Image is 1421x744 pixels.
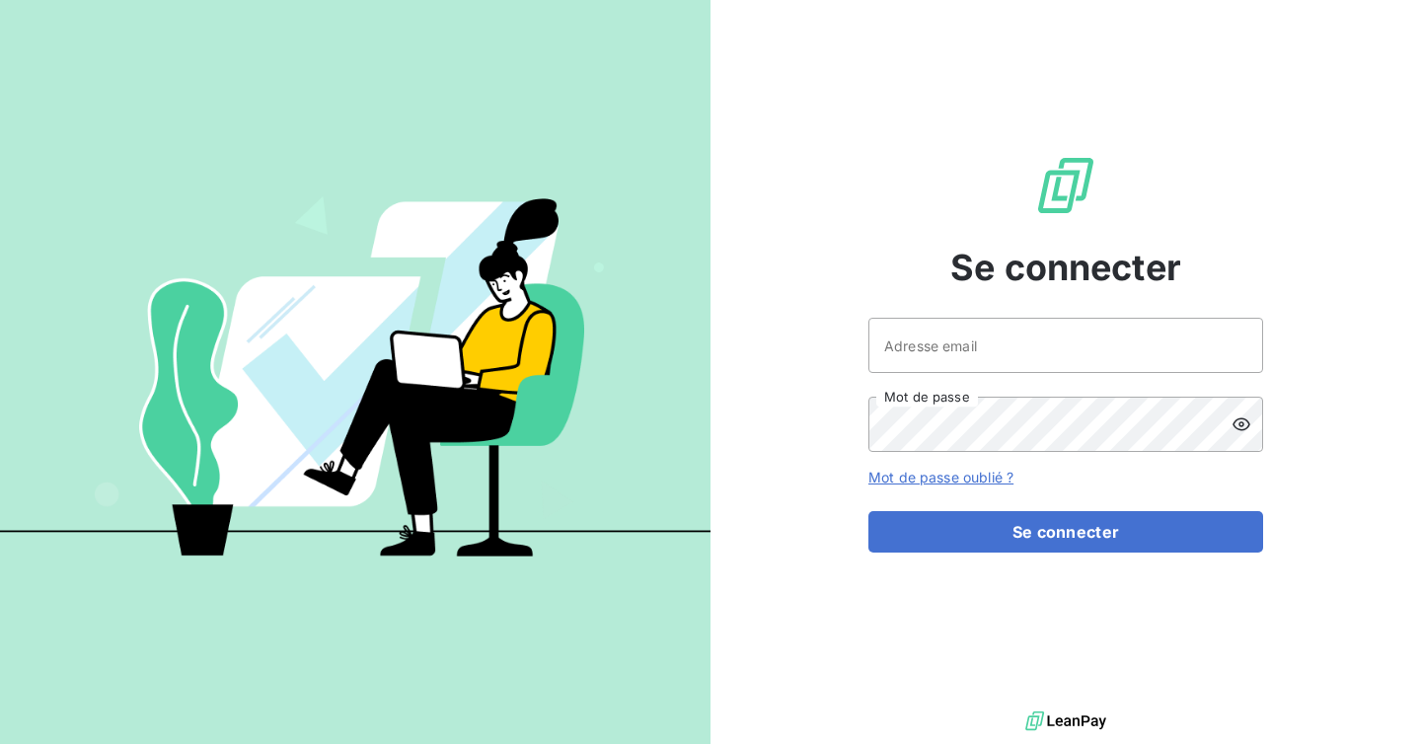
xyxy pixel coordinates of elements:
button: Se connecter [868,511,1263,553]
img: Logo LeanPay [1034,154,1097,217]
span: Se connecter [950,241,1181,294]
a: Mot de passe oublié ? [868,469,1013,485]
img: logo [1025,707,1106,736]
input: placeholder [868,318,1263,373]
